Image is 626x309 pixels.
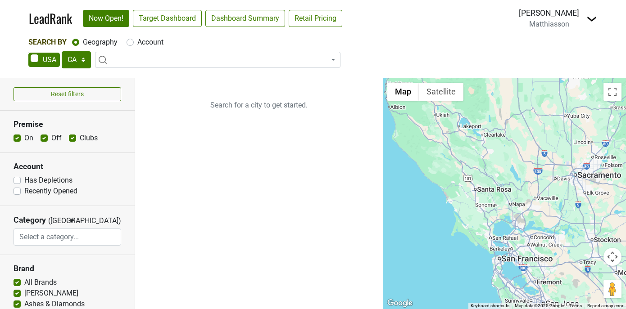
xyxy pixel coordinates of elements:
[83,10,129,27] a: Now Open!
[587,303,623,308] a: Report a map error
[24,277,57,288] label: All Brands
[519,7,579,19] div: [PERSON_NAME]
[51,133,62,143] label: Off
[603,280,621,298] button: Drag Pegman onto the map to open Street View
[28,38,67,46] span: Search By
[48,215,66,228] span: ([GEOGRAPHIC_DATA])
[135,78,383,132] p: Search for a city to get started.
[586,13,597,24] img: Dropdown Menu
[14,215,46,225] h3: Category
[80,133,98,143] label: Clubs
[14,162,121,171] h3: Account
[385,297,415,309] a: Open this area in Google Maps (opens a new window)
[137,37,163,48] label: Account
[24,175,73,186] label: Has Depletions
[83,37,118,48] label: Geography
[529,20,569,28] span: Matthiasson
[387,83,419,101] button: Show street map
[24,186,77,197] label: Recently Opened
[515,303,564,308] span: Map data ©2025 Google
[419,83,463,101] button: Show satellite imagery
[29,9,72,28] a: LeadRank
[24,288,78,299] label: [PERSON_NAME]
[68,217,75,225] span: ▼
[471,303,509,309] button: Keyboard shortcuts
[14,120,121,129] h3: Premise
[603,83,621,101] button: Toggle fullscreen view
[14,228,121,246] input: Select a category...
[14,87,121,101] button: Reset filters
[569,303,582,308] a: Terms (opens in new tab)
[385,297,415,309] img: Google
[603,248,621,266] button: Map camera controls
[205,10,285,27] a: Dashboard Summary
[133,10,202,27] a: Target Dashboard
[289,10,342,27] a: Retail Pricing
[24,133,33,143] label: On
[14,264,121,273] h3: Brand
